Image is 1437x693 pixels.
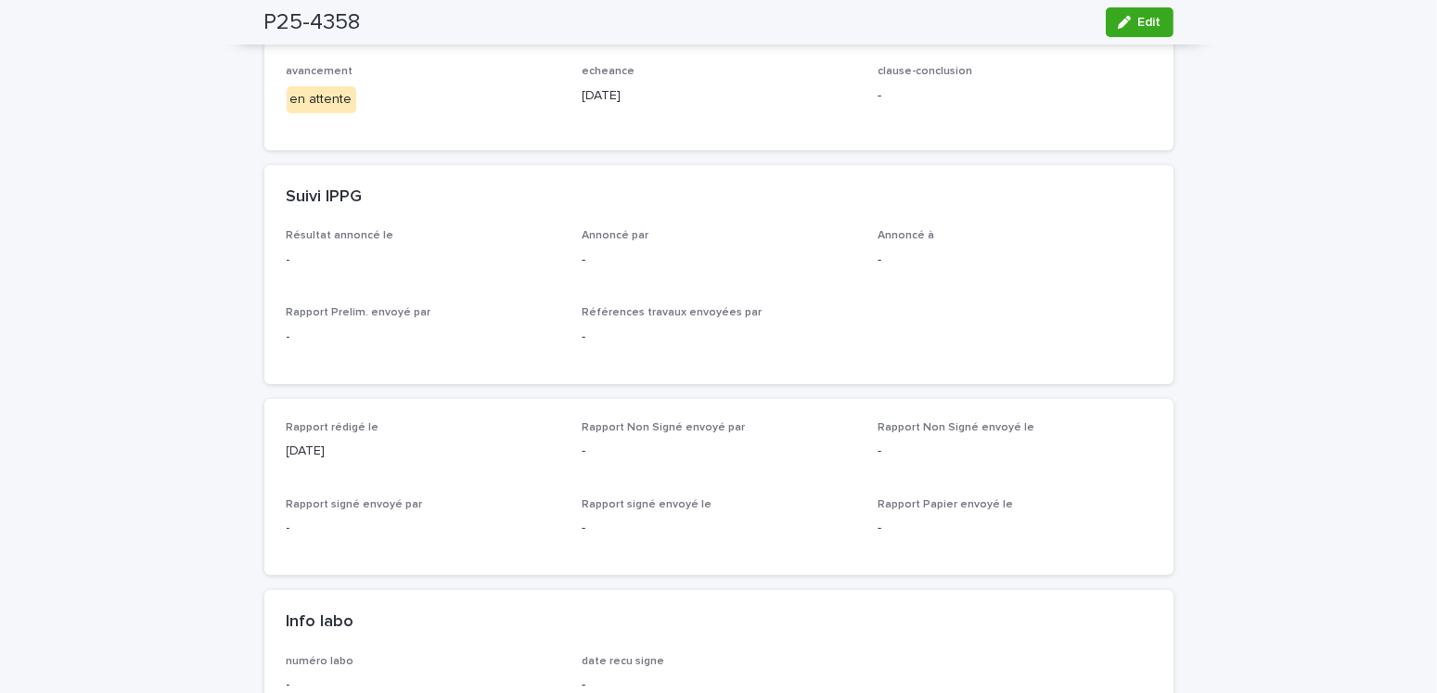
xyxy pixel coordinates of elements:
div: en attente [287,86,356,113]
p: - [878,442,1151,461]
span: date recu signe [582,656,664,667]
span: numéro labo [287,656,354,667]
span: Annoncé par [582,230,648,241]
p: - [582,442,855,461]
span: Rapport Non Signé envoyé le [878,422,1034,433]
span: Rapport signé envoyé par [287,499,423,510]
span: Rapport Papier envoyé le [878,499,1013,510]
span: Rapport Non Signé envoyé par [582,422,745,433]
span: Annoncé à [878,230,934,241]
span: Rapport signé envoyé le [582,499,712,510]
span: Edit [1138,16,1161,29]
span: clause-conclusion [878,66,972,77]
p: - [287,519,560,538]
p: - [287,327,560,347]
span: Rapport rédigé le [287,422,379,433]
p: - [582,250,855,270]
span: avancement [287,66,353,77]
span: Références travaux envoyées par [582,307,762,318]
p: - [878,86,1151,106]
p: - [878,250,1151,270]
h2: Info labo [287,612,354,633]
p: - [287,250,560,270]
span: Rapport Prelim. envoyé par [287,307,431,318]
span: Résultat annoncé le [287,230,394,241]
h2: P25-4358 [264,9,361,36]
button: Edit [1106,7,1174,37]
p: - [582,519,855,538]
p: [DATE] [287,442,560,461]
p: [DATE] [582,86,855,106]
p: - [582,327,855,347]
p: - [878,519,1151,538]
h2: Suivi IPPG [287,187,363,208]
span: echeance [582,66,635,77]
